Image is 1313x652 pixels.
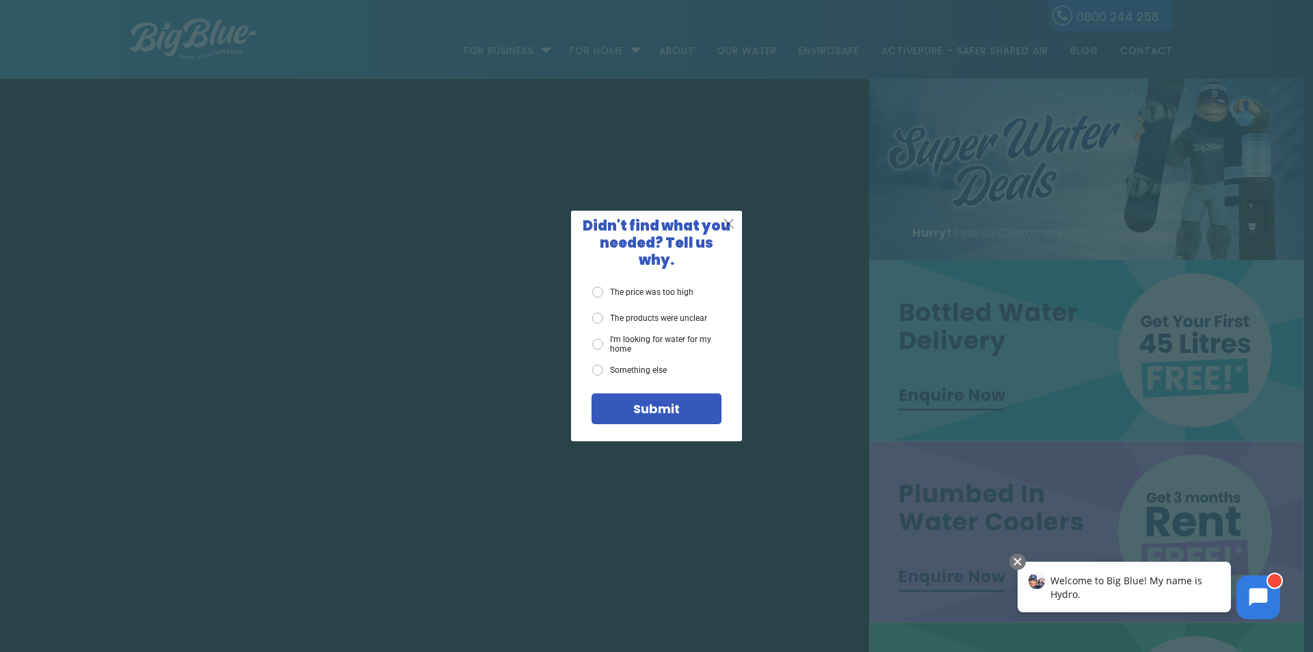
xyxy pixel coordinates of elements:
[1003,551,1294,633] iframe: Chatbot
[592,313,707,324] label: The products were unclear
[592,365,667,376] label: Something else
[592,335,721,354] label: I'm looking for water for my home
[592,287,693,298] label: The price was too high
[723,215,735,232] span: X
[583,216,730,270] span: Didn't find what you needed? Tell us why.
[633,400,680,417] span: Submit
[1223,562,1294,633] iframe: Chatbot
